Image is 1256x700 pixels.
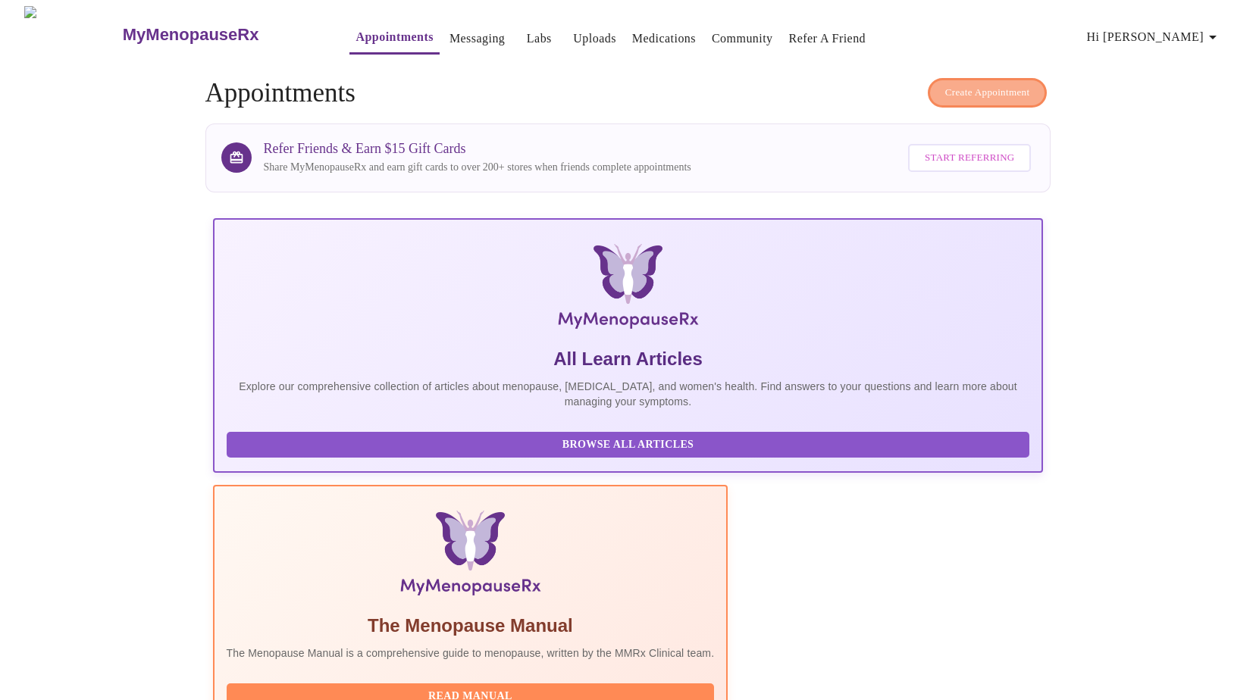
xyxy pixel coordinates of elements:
button: Create Appointment [928,78,1048,108]
button: Appointments [349,22,439,55]
img: MyMenopauseRx Logo [24,6,121,63]
img: Menopause Manual [304,511,637,602]
button: Community [706,23,779,54]
span: Browse All Articles [242,436,1015,455]
button: Labs [515,23,563,54]
a: Browse All Articles [227,437,1034,450]
button: Browse All Articles [227,432,1030,458]
button: Uploads [567,23,622,54]
a: Appointments [356,27,433,48]
img: MyMenopauseRx Logo [351,244,905,335]
a: MyMenopauseRx [121,8,319,61]
p: Explore our comprehensive collection of articles about menopause, [MEDICAL_DATA], and women's hea... [227,379,1030,409]
h5: The Menopause Manual [227,614,715,638]
a: Community [712,28,773,49]
button: Start Referring [908,144,1031,172]
span: Start Referring [925,149,1014,167]
h5: All Learn Articles [227,347,1030,371]
h4: Appointments [205,78,1051,108]
button: Refer a Friend [783,23,872,54]
a: Uploads [573,28,616,49]
a: Messaging [449,28,505,49]
a: Refer a Friend [789,28,866,49]
a: Start Referring [904,136,1035,180]
p: Share MyMenopauseRx and earn gift cards to over 200+ stores when friends complete appointments [264,160,691,175]
a: Labs [527,28,552,49]
button: Messaging [443,23,511,54]
span: Create Appointment [945,84,1030,102]
p: The Menopause Manual is a comprehensive guide to menopause, written by the MMRx Clinical team. [227,645,715,661]
h3: Refer Friends & Earn $15 Gift Cards [264,141,691,157]
a: Medications [632,28,696,49]
button: Medications [626,23,702,54]
h3: MyMenopauseRx [123,25,259,45]
button: Hi [PERSON_NAME] [1081,22,1228,52]
span: Hi [PERSON_NAME] [1087,27,1222,48]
